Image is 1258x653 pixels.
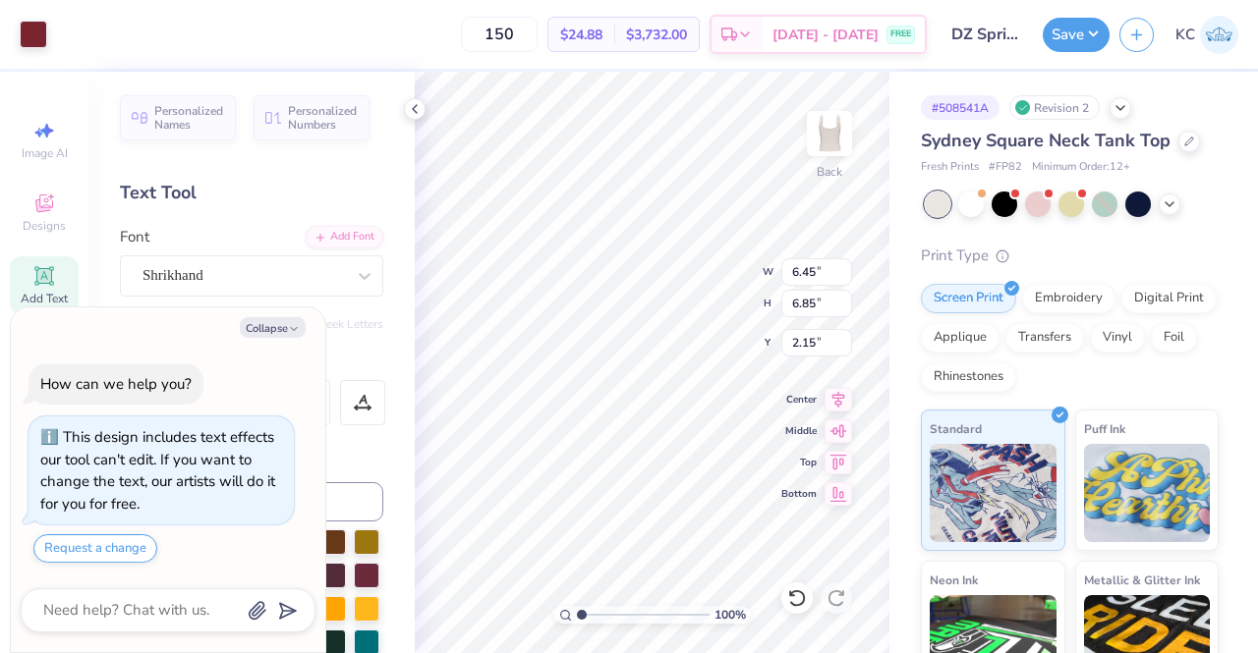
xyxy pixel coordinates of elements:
[1175,24,1195,46] span: KC
[40,374,192,394] div: How can we help you?
[461,17,538,52] input: – –
[921,95,1000,120] div: # 508541A
[1090,323,1145,353] div: Vinyl
[33,534,157,563] button: Request a change
[781,393,817,407] span: Center
[930,444,1057,542] img: Standard
[1005,323,1084,353] div: Transfers
[22,145,68,161] span: Image AI
[817,163,842,181] div: Back
[240,317,306,338] button: Collapse
[937,15,1033,54] input: Untitled Design
[921,129,1171,152] span: Sydney Square Neck Tank Top
[1121,284,1217,313] div: Digital Print
[810,114,849,153] img: Back
[120,226,149,248] label: Font
[120,180,383,206] div: Text Tool
[626,25,687,45] span: $3,732.00
[1084,418,1125,439] span: Puff Ink
[930,570,978,590] span: Neon Ink
[715,606,746,624] span: 100 %
[921,323,1000,353] div: Applique
[1084,570,1200,590] span: Metallic & Glitter Ink
[890,27,911,41] span: FREE
[154,104,224,132] span: Personalized Names
[1022,284,1115,313] div: Embroidery
[781,487,817,501] span: Bottom
[772,25,879,45] span: [DATE] - [DATE]
[1043,18,1110,52] button: Save
[306,226,383,248] div: Add Font
[560,25,602,45] span: $24.88
[1151,323,1197,353] div: Foil
[1084,444,1211,542] img: Puff Ink
[1032,159,1130,176] span: Minimum Order: 12 +
[921,284,1016,313] div: Screen Print
[781,456,817,469] span: Top
[40,427,275,514] div: This design includes text effects our tool can't edit. If you want to change the text, our artist...
[21,291,68,306] span: Add Text
[23,218,66,234] span: Designs
[288,104,358,132] span: Personalized Numbers
[921,245,1219,267] div: Print Type
[989,159,1022,176] span: # FP82
[1200,16,1238,54] img: Karissa Cox
[921,362,1016,392] div: Rhinestones
[930,418,982,439] span: Standard
[781,424,817,438] span: Middle
[921,159,979,176] span: Fresh Prints
[1175,16,1238,54] a: KC
[1009,95,1100,120] div: Revision 2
